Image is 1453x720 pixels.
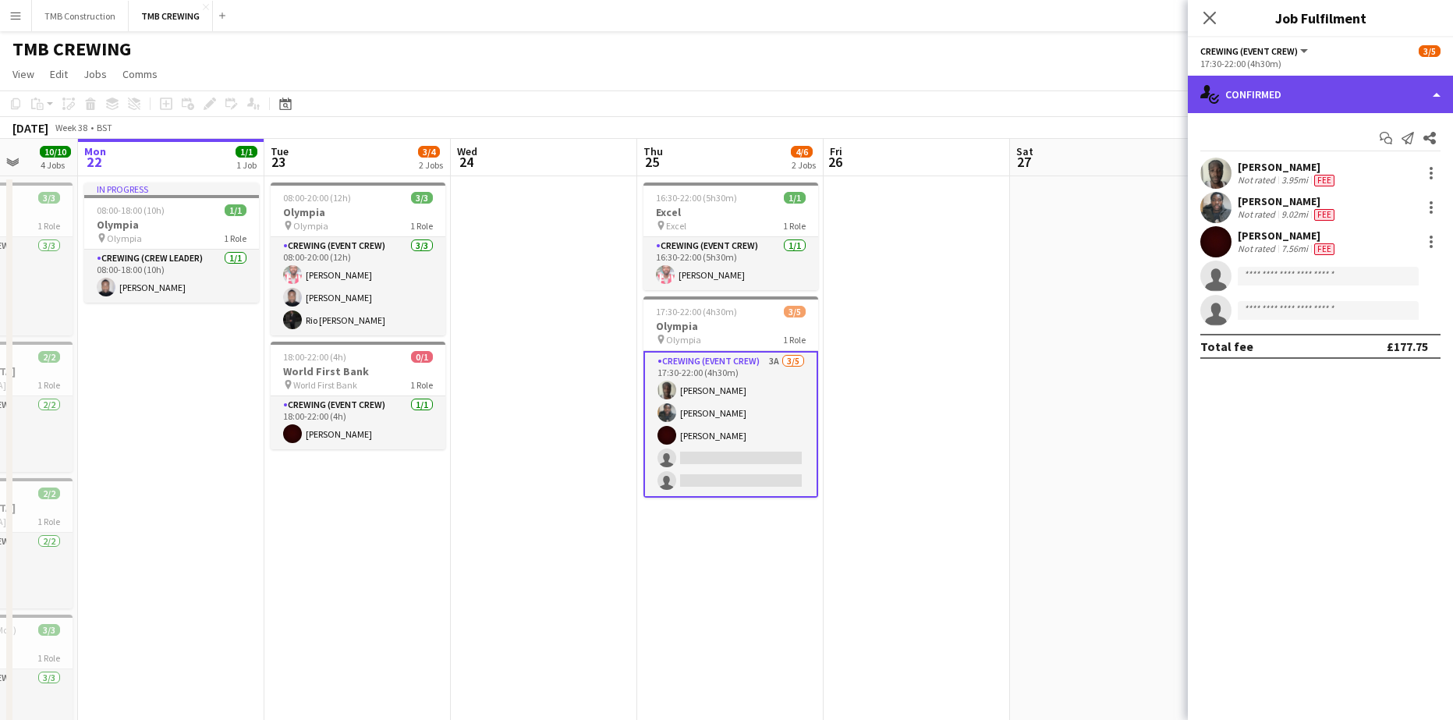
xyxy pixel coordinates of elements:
[457,144,477,158] span: Wed
[1278,243,1311,255] div: 7.56mi
[643,351,818,498] app-card-role: Crewing (Event Crew)3A3/517:30-22:00 (4h30m)[PERSON_NAME][PERSON_NAME][PERSON_NAME]
[129,1,213,31] button: TMB CREWING
[418,146,440,158] span: 3/4
[828,153,842,171] span: 26
[1188,76,1453,113] div: Confirmed
[1311,174,1338,186] div: Crew has different fees then in role
[51,122,90,133] span: Week 38
[12,37,131,61] h1: TMB CREWING
[84,250,259,303] app-card-role: Crewing (Crew Leader)1/108:00-18:00 (10h)[PERSON_NAME]
[97,122,112,133] div: BST
[116,64,164,84] a: Comms
[271,364,445,378] h3: World First Bank
[1016,144,1033,158] span: Sat
[82,153,106,171] span: 22
[224,232,246,244] span: 1 Role
[830,144,842,158] span: Fri
[783,220,806,232] span: 1 Role
[12,67,34,81] span: View
[97,204,165,216] span: 08:00-18:00 (10h)
[236,146,257,158] span: 1/1
[1238,208,1278,221] div: Not rated
[1311,208,1338,221] div: Crew has different fees then in role
[656,306,737,317] span: 17:30-22:00 (4h30m)
[6,64,41,84] a: View
[1238,160,1338,174] div: [PERSON_NAME]
[1014,153,1033,171] span: 27
[419,159,443,171] div: 2 Jobs
[40,146,71,158] span: 10/10
[783,334,806,346] span: 1 Role
[792,159,816,171] div: 2 Jobs
[1314,175,1334,186] span: Fee
[271,342,445,449] app-job-card: 18:00-22:00 (4h)0/1World First Bank World First Bank1 RoleCrewing (Event Crew)1/118:00-22:00 (4h)...
[1278,208,1311,221] div: 9.02mi
[643,205,818,219] h3: Excel
[1419,45,1441,57] span: 3/5
[411,351,433,363] span: 0/1
[1387,339,1428,354] div: £177.75
[666,220,686,232] span: Excel
[84,218,259,232] h3: Olympia
[791,146,813,158] span: 4/6
[1200,58,1441,69] div: 17:30-22:00 (4h30m)
[37,652,60,664] span: 1 Role
[1311,243,1338,255] div: Crew has different fees then in role
[44,64,74,84] a: Edit
[666,334,701,346] span: Olympia
[271,144,289,158] span: Tue
[38,488,60,499] span: 2/2
[77,64,113,84] a: Jobs
[1314,209,1334,221] span: Fee
[84,144,106,158] span: Mon
[1278,174,1311,186] div: 3.95mi
[50,67,68,81] span: Edit
[122,67,158,81] span: Comms
[271,183,445,335] app-job-card: 08:00-20:00 (12h)3/3Olympia Olympia1 RoleCrewing (Event Crew)3/308:00-20:00 (12h)[PERSON_NAME][PE...
[38,192,60,204] span: 3/3
[641,153,663,171] span: 25
[271,205,445,219] h3: Olympia
[1314,243,1334,255] span: Fee
[283,351,346,363] span: 18:00-22:00 (4h)
[84,183,259,195] div: In progress
[83,67,107,81] span: Jobs
[643,319,818,333] h3: Olympia
[271,237,445,335] app-card-role: Crewing (Event Crew)3/308:00-20:00 (12h)[PERSON_NAME][PERSON_NAME]Rio [PERSON_NAME]
[643,183,818,290] app-job-card: 16:30-22:00 (5h30m)1/1Excel Excel1 RoleCrewing (Event Crew)1/116:30-22:00 (5h30m)[PERSON_NAME]
[1238,194,1338,208] div: [PERSON_NAME]
[37,516,60,527] span: 1 Role
[1238,174,1278,186] div: Not rated
[38,624,60,636] span: 3/3
[1188,8,1453,28] h3: Job Fulfilment
[293,379,357,391] span: World First Bank
[411,192,433,204] span: 3/3
[283,192,351,204] span: 08:00-20:00 (12h)
[410,220,433,232] span: 1 Role
[41,159,70,171] div: 4 Jobs
[1238,243,1278,255] div: Not rated
[1238,229,1338,243] div: [PERSON_NAME]
[225,204,246,216] span: 1/1
[455,153,477,171] span: 24
[268,153,289,171] span: 23
[12,120,48,136] div: [DATE]
[784,306,806,317] span: 3/5
[643,237,818,290] app-card-role: Crewing (Event Crew)1/116:30-22:00 (5h30m)[PERSON_NAME]
[32,1,129,31] button: TMB Construction
[37,220,60,232] span: 1 Role
[784,192,806,204] span: 1/1
[37,379,60,391] span: 1 Role
[84,183,259,303] app-job-card: In progress08:00-18:00 (10h)1/1Olympia Olympia1 RoleCrewing (Crew Leader)1/108:00-18:00 (10h)[PER...
[38,351,60,363] span: 2/2
[410,379,433,391] span: 1 Role
[643,296,818,498] app-job-card: 17:30-22:00 (4h30m)3/5Olympia Olympia1 RoleCrewing (Event Crew)3A3/517:30-22:00 (4h30m)[PERSON_NA...
[271,396,445,449] app-card-role: Crewing (Event Crew)1/118:00-22:00 (4h)[PERSON_NAME]
[107,232,142,244] span: Olympia
[293,220,328,232] span: Olympia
